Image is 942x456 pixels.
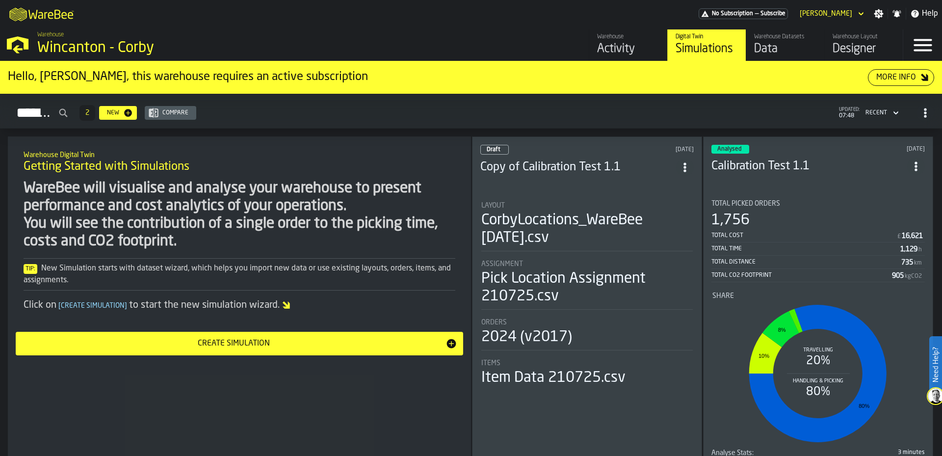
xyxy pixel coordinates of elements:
[103,109,123,116] div: New
[56,302,129,309] span: Create Simulation
[760,10,785,17] span: Subscribe
[868,69,934,86] button: button-More Info
[711,232,896,239] div: Total Cost
[487,147,500,153] span: Draft
[796,8,866,20] div: DropdownMenuValue-phillip clegg
[820,449,925,456] div: 3 minutes
[711,212,750,229] div: 1,756
[24,264,37,274] span: Tip:
[711,159,907,174] h3: Calibration Test 1.1
[712,292,924,300] div: Title
[833,41,895,57] div: Designer
[914,260,922,267] span: km
[481,319,507,326] span: Orders
[480,192,694,389] section: card-SimulationDashboardCard-draft
[24,159,189,175] span: Getting Started with Simulations
[481,260,693,268] div: Title
[903,29,942,61] label: button-toggle-Menu
[481,212,693,247] div: CorbyLocations_WareBee [DATE].csv
[24,149,455,159] h2: Sub Title
[711,200,925,208] div: Title
[481,202,693,251] div: stat-Layout
[711,272,892,279] div: Total CO2 Footprint
[755,10,759,17] span: —
[905,273,922,280] span: kgCO2
[711,200,925,282] div: stat-Total Picked Orders
[839,107,860,112] span: updated:
[76,105,99,121] div: ButtonLoadMore-Load More-Prev-First-Last
[481,202,693,210] div: Title
[481,359,500,367] span: Items
[746,29,824,61] a: link-to-/wh/i/ace0e389-6ead-4668-b816-8dc22364bb41/data
[754,33,816,40] div: Warehouse Datasets
[897,233,901,240] span: £
[699,8,788,19] a: link-to-/wh/i/ace0e389-6ead-4668-b816-8dc22364bb41/pricing/
[24,298,455,312] div: Click on to start the new simulation wizard.
[712,292,924,447] div: stat-Share
[888,9,906,19] label: button-toggle-Notifications
[24,180,455,250] div: WareBee will visualise and analyse your warehouse to present performance and cost analytics of yo...
[481,202,505,210] span: Layout
[833,33,895,40] div: Warehouse Layout
[589,29,667,61] a: link-to-/wh/i/ace0e389-6ead-4668-b816-8dc22364bb41/feed/
[602,146,694,153] div: Updated: 20/08/2025, 16:43:58 Created: 21/07/2025, 12:07:54
[902,232,923,240] div: Stat Value
[717,146,741,152] span: Analysed
[906,8,942,20] label: button-toggle-Help
[8,69,868,85] div: Hello, [PERSON_NAME], this warehouse requires an active subscription
[922,8,938,20] span: Help
[838,146,925,153] div: Updated: 15/08/2025, 12:31:27 Created: 21/07/2025, 01:02:42
[712,292,734,300] span: Share
[16,332,463,355] button: button-Create Simulation
[676,33,738,40] div: Digital Twin
[481,369,626,387] div: Item Data 210725.csv
[699,8,788,19] div: Menu Subscription
[16,144,463,180] div: title-Getting Started with Simulations
[862,107,901,119] div: DropdownMenuValue-4
[711,145,749,154] div: status-3 2
[481,319,693,326] div: Title
[37,39,302,57] div: Wincanton - Corby
[872,72,920,83] div: More Info
[481,260,523,268] span: Assignment
[22,338,445,349] div: Create Simulation
[481,359,693,367] div: Title
[824,29,903,61] a: link-to-/wh/i/ace0e389-6ead-4668-b816-8dc22364bb41/designer
[85,109,89,116] span: 2
[900,245,917,253] div: Stat Value
[158,109,192,116] div: Compare
[37,31,64,38] span: Warehouse
[711,259,901,266] div: Total Distance
[481,319,693,350] div: stat-Orders
[125,302,127,309] span: ]
[892,272,904,280] div: Stat Value
[99,106,137,120] button: button-New
[901,259,913,267] div: Stat Value
[676,41,738,57] div: Simulations
[481,270,693,305] div: Pick Location Assignment 210725.csv
[800,10,852,18] div: DropdownMenuValue-phillip clegg
[918,246,922,253] span: h
[145,106,196,120] button: button-Compare
[58,302,61,309] span: [
[481,359,693,387] div: stat-Items
[711,245,900,252] div: Total Time
[480,145,509,155] div: status-0 2
[480,160,676,175] h3: Copy of Calibration Test 1.1
[870,9,888,19] label: button-toggle-Settings
[712,10,753,17] span: No Subscription
[865,109,887,116] div: DropdownMenuValue-4
[711,200,780,208] span: Total Picked Orders
[24,263,455,286] div: New Simulation starts with dataset wizard, which helps you import new data or use existing layout...
[754,41,816,57] div: Data
[667,29,746,61] a: link-to-/wh/i/ace0e389-6ead-4668-b816-8dc22364bb41/simulations
[481,328,572,346] div: 2024 (v2017)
